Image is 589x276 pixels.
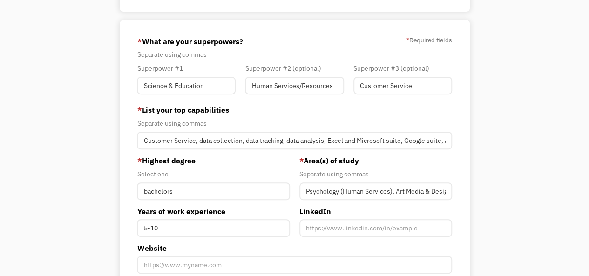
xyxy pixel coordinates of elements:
input: Videography, photography, accounting [137,132,452,149]
input: https://www.myname.com [137,256,452,274]
div: Superpower #1 [137,63,236,74]
div: Separate using commas [137,118,452,129]
div: Superpower #2 (optional) [245,63,344,74]
label: Highest degree [137,155,290,166]
label: Area(s) of study [299,155,452,166]
input: 5-10 [137,219,290,237]
div: Superpower #3 (optional) [353,63,452,74]
div: Select one [137,168,290,180]
input: Anthropology, Education [299,182,452,200]
label: Required fields [406,34,452,46]
input: Masters [137,182,290,200]
input: https://www.linkedin.com/in/example [299,219,452,237]
label: What are your superpowers? [137,34,243,49]
label: Years of work experience [137,206,290,217]
label: LinkedIn [299,206,452,217]
label: List your top capabilities [137,104,452,115]
label: Website [137,242,452,254]
div: Separate using commas [299,168,452,180]
div: Separate using commas [137,49,452,60]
